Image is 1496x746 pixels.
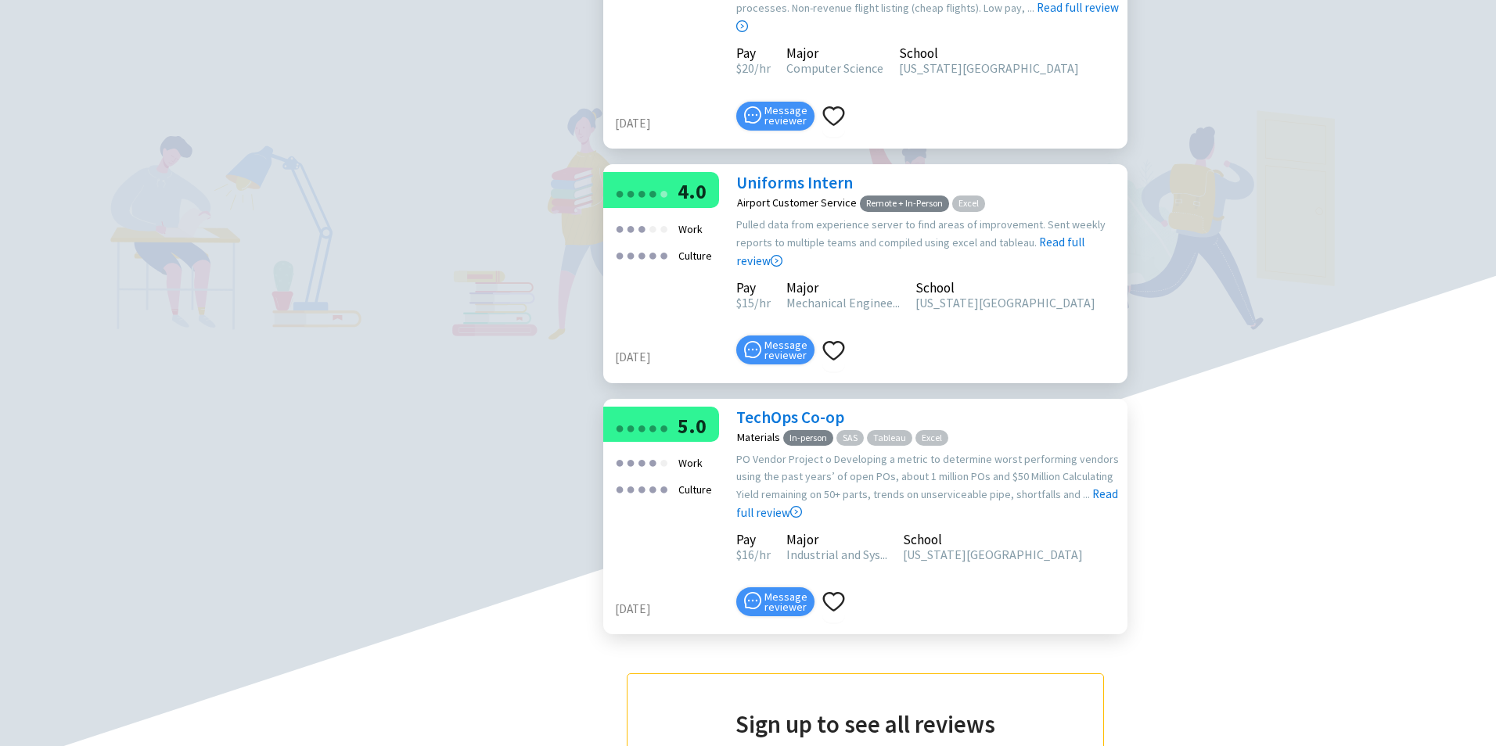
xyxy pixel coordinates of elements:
[674,216,707,242] div: Work
[648,242,657,267] div: ●
[615,114,728,133] div: [DATE]
[626,450,635,474] div: ●
[736,60,742,76] span: $
[899,60,1079,76] span: [US_STATE][GEOGRAPHIC_DATA]
[836,430,864,447] span: SAS
[678,413,707,439] span: 5.0
[626,242,635,267] div: ●
[786,534,887,545] div: Major
[736,156,1084,268] a: Read full review
[615,242,624,267] div: ●
[736,547,742,562] span: $
[615,348,728,367] div: [DATE]
[637,242,646,267] div: ●
[771,255,782,267] span: right-circle
[659,216,668,240] div: ●
[626,415,635,439] div: ●
[615,216,624,240] div: ●
[736,408,1118,520] a: Read full review
[860,195,949,212] span: Remote + In-Person
[754,295,771,310] span: /hr
[615,415,624,439] div: ●
[648,476,657,500] div: ●
[659,242,668,267] div: ●
[764,592,807,612] span: Message reviewer
[736,547,754,562] span: 16
[637,450,646,474] div: ●
[615,181,624,205] div: ●
[899,48,1079,59] div: School
[754,547,771,562] span: /hr
[783,430,833,447] span: In-person
[615,476,624,500] div: ●
[736,282,771,293] div: Pay
[648,181,657,205] div: ●
[736,60,754,76] span: 20
[736,295,754,310] span: 15
[637,415,646,439] div: ●
[952,195,985,212] span: Excel
[615,600,728,619] div: [DATE]
[790,506,802,518] span: right-circle
[903,547,1083,562] span: [US_STATE][GEOGRAPHIC_DATA]
[903,534,1083,545] div: School
[736,172,853,193] a: Uniforms Intern
[637,216,646,240] div: ●
[648,216,657,240] div: ●
[615,450,624,474] div: ●
[736,20,748,32] span: right-circle
[674,450,707,476] div: Work
[744,592,761,609] span: message
[915,282,1095,293] div: School
[648,415,657,439] div: ●
[737,197,857,208] div: Airport Customer Service
[915,430,948,447] span: Excel
[822,105,845,127] span: heart
[626,181,635,205] div: ●
[626,216,635,240] div: ●
[744,341,761,358] span: message
[736,48,771,59] div: Pay
[736,450,1120,522] div: PO Vendor Project o Developing a metric to determine worst performing vendors using the past year...
[764,340,807,360] span: Message reviewer
[659,415,668,439] div: ●
[626,476,635,500] div: ●
[659,450,668,474] div: ●
[736,295,742,310] span: $
[674,242,717,269] div: Culture
[786,295,900,310] span: Mechanical Enginee...
[822,590,845,613] span: heart
[786,48,883,59] div: Major
[786,60,883,76] span: Computer Science
[659,181,668,205] div: ●
[915,295,1095,310] span: [US_STATE][GEOGRAPHIC_DATA]
[764,106,807,126] span: Message reviewer
[736,407,844,428] a: TechOps Co-op
[678,178,707,204] span: 4.0
[744,106,761,124] span: message
[659,705,1072,743] h2: Sign up to see all reviews
[637,476,646,500] div: ●
[867,430,912,447] span: Tableau
[648,450,657,474] div: ●
[822,339,845,362] span: heart
[674,476,717,503] div: Culture
[736,534,771,545] div: Pay
[786,547,887,562] span: Industrial and Sys...
[786,282,900,293] div: Major
[637,181,646,205] div: ●
[754,60,771,76] span: /hr
[659,476,668,500] div: ●
[736,216,1120,271] div: Pulled data from experience server to find areas of improvement. Sent weekly reports to multiple ...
